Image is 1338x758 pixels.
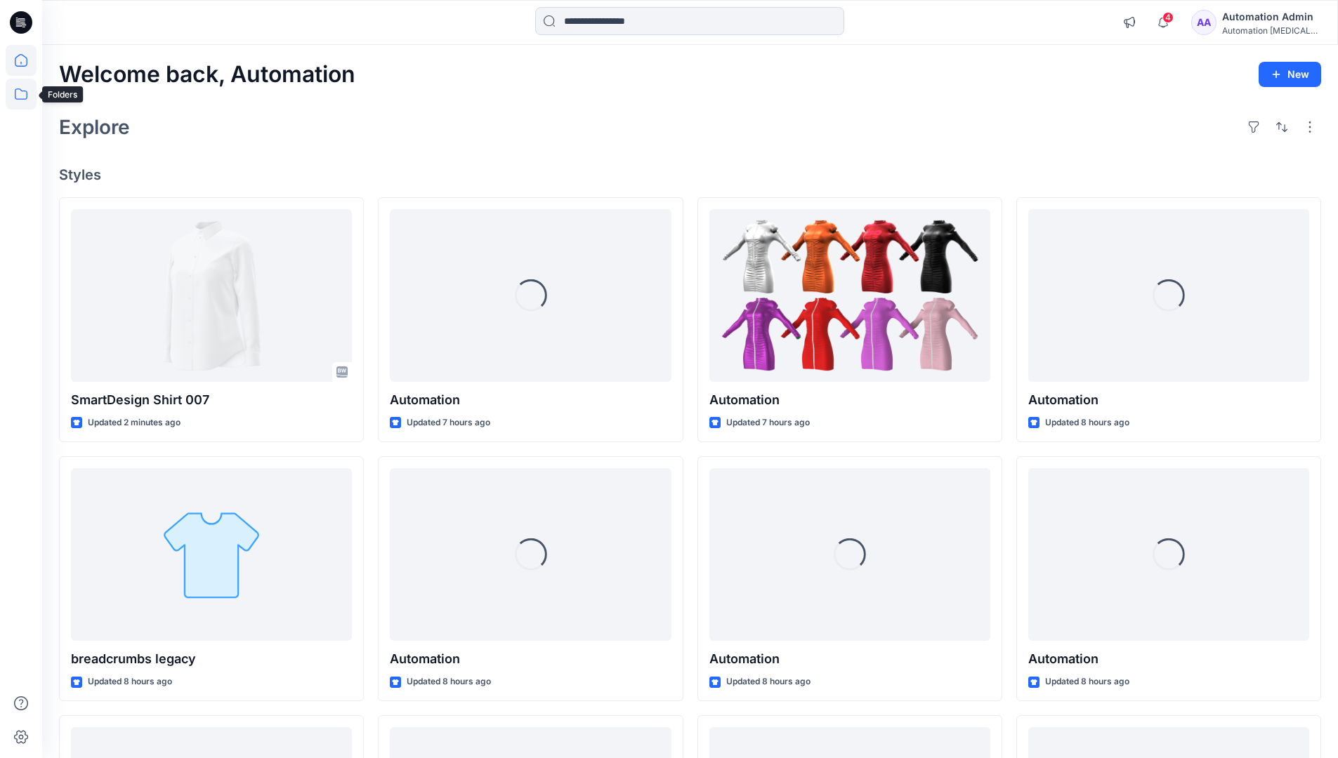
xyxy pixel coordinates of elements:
[390,649,671,669] p: Automation
[407,674,491,689] p: Updated 8 hours ago
[88,674,172,689] p: Updated 8 hours ago
[71,390,352,410] p: SmartDesign Shirt 007
[59,166,1321,183] h4: Styles
[726,674,811,689] p: Updated 8 hours ago
[71,468,352,641] a: breadcrumbs legacy
[1045,415,1129,430] p: Updated 8 hours ago
[726,415,810,430] p: Updated 7 hours ago
[1222,8,1320,25] div: Automation Admin
[1045,674,1129,689] p: Updated 8 hours ago
[709,209,990,383] a: Automation
[1259,62,1321,87] button: New
[407,415,490,430] p: Updated 7 hours ago
[1028,649,1309,669] p: Automation
[71,209,352,383] a: SmartDesign Shirt 007
[88,415,181,430] p: Updated 2 minutes ago
[1028,390,1309,410] p: Automation
[709,649,990,669] p: Automation
[1191,10,1216,35] div: AA
[1222,25,1320,36] div: Automation [MEDICAL_DATA]...
[59,62,355,88] h2: Welcome back, Automation
[71,649,352,669] p: breadcrumbs legacy
[1162,12,1174,23] span: 4
[709,390,990,410] p: Automation
[390,390,671,410] p: Automation
[59,116,130,138] h2: Explore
